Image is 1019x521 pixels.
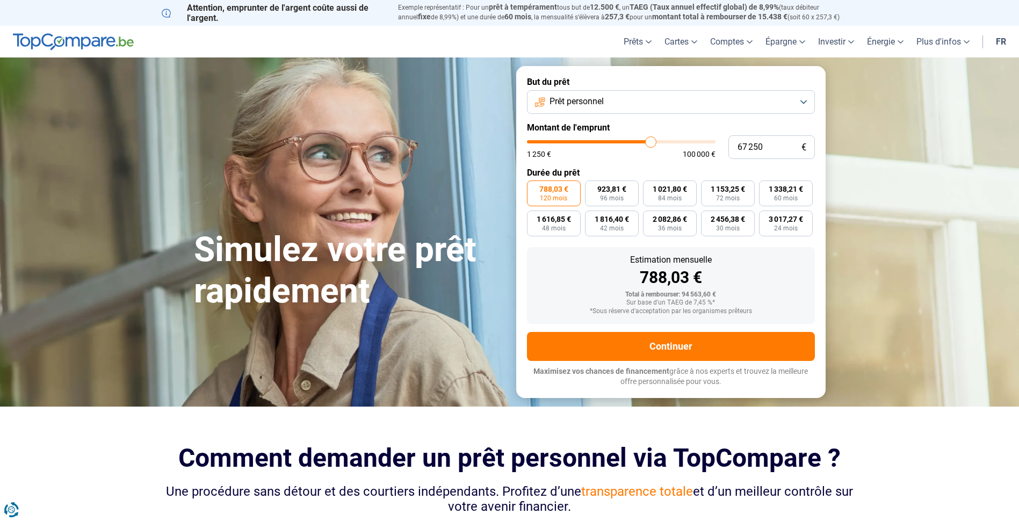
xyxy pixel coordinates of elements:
span: Maximisez vos chances de financement [533,367,669,375]
span: € [801,143,806,152]
div: Estimation mensuelle [536,256,806,264]
span: 1 021,80 € [653,185,687,193]
span: TAEG (Taux annuel effectif global) de 8,99% [630,3,779,11]
span: 60 mois [504,12,531,21]
span: 257,3 € [605,12,630,21]
span: 2 082,86 € [653,215,687,223]
span: fixe [418,12,431,21]
div: Total à rembourser: 94 563,60 € [536,291,806,299]
span: 84 mois [658,195,682,201]
span: 30 mois [716,225,740,231]
a: Prêts [617,26,658,57]
p: Exemple représentatif : Pour un tous but de , un (taux débiteur annuel de 8,99%) et une durée de ... [398,3,858,22]
a: Énergie [861,26,910,57]
a: Investir [812,26,861,57]
h1: Simulez votre prêt rapidement [194,229,503,312]
button: Prêt personnel [527,90,815,114]
label: Montant de l'emprunt [527,122,815,133]
span: 100 000 € [683,150,716,158]
a: Plus d'infos [910,26,976,57]
button: Continuer [527,332,815,361]
img: TopCompare [13,33,134,50]
span: 24 mois [774,225,798,231]
span: 36 mois [658,225,682,231]
span: montant total à rembourser de 15.438 € [652,12,787,21]
span: prêt à tempérament [489,3,557,11]
span: transparence totale [581,484,693,499]
span: 1 153,25 € [711,185,745,193]
div: Une procédure sans détour et des courtiers indépendants. Profitez d’une et d’un meilleur contrôle... [162,484,858,515]
h2: Comment demander un prêt personnel via TopCompare ? [162,443,858,473]
span: 923,81 € [597,185,626,193]
span: 96 mois [600,195,624,201]
span: 12.500 € [590,3,619,11]
span: 42 mois [600,225,624,231]
span: 1 616,85 € [537,215,571,223]
span: 48 mois [542,225,566,231]
div: *Sous réserve d'acceptation par les organismes prêteurs [536,308,806,315]
span: 120 mois [540,195,567,201]
span: 1 250 € [527,150,551,158]
label: But du prêt [527,77,815,87]
span: 1 816,40 € [595,215,629,223]
span: 3 017,27 € [769,215,803,223]
a: Cartes [658,26,704,57]
p: Attention, emprunter de l'argent coûte aussi de l'argent. [162,3,385,23]
a: Comptes [704,26,759,57]
div: Sur base d'un TAEG de 7,45 %* [536,299,806,307]
div: 788,03 € [536,270,806,286]
span: 72 mois [716,195,740,201]
span: Prêt personnel [550,96,604,107]
span: 1 338,21 € [769,185,803,193]
label: Durée du prêt [527,168,815,178]
span: 2 456,38 € [711,215,745,223]
p: grâce à nos experts et trouvez la meilleure offre personnalisée pour vous. [527,366,815,387]
span: 60 mois [774,195,798,201]
a: Épargne [759,26,812,57]
span: 788,03 € [539,185,568,193]
a: fr [989,26,1013,57]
